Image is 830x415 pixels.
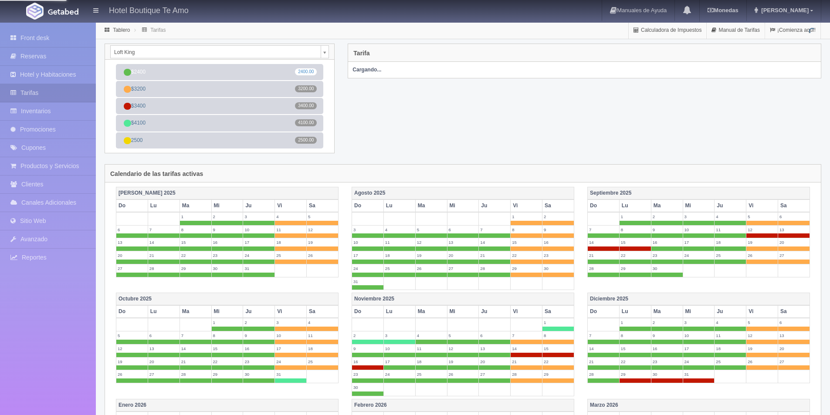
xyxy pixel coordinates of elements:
th: Do [587,305,619,318]
a: 25002500.00 [116,132,323,148]
span: 2400.00 [295,68,317,75]
label: 29 [511,264,542,273]
label: 6 [479,331,510,340]
label: 19 [307,238,338,246]
label: 15 [180,238,211,246]
th: Lu [148,305,180,318]
label: 17 [243,238,274,246]
label: 9 [243,331,274,340]
th: Lu [383,305,415,318]
label: 27 [778,358,810,366]
label: 23 [651,251,683,260]
label: 3 [683,318,715,327]
label: 2 [651,318,683,327]
label: 31 [683,370,715,378]
label: 24 [275,358,306,366]
label: 11 [307,331,338,340]
label: 26 [746,358,778,366]
label: 29 [180,264,211,273]
th: Noviembre 2025 [352,293,574,306]
th: Ju [715,199,746,212]
label: 16 [212,238,243,246]
label: 21 [180,358,211,366]
th: Diciembre 2025 [587,293,810,306]
a: Tablero [113,27,130,33]
th: Ju [243,199,275,212]
label: 10 [683,226,715,234]
label: 10 [243,226,274,234]
th: Do [587,199,619,212]
label: 11 [416,344,447,353]
label: 9 [212,226,243,234]
th: Ju [479,199,511,212]
label: 1 [180,213,211,221]
th: Ma [180,305,211,318]
label: 11 [275,226,306,234]
a: Manual de Tarifas [707,22,765,39]
label: 6 [778,318,810,327]
th: Lu [619,305,651,318]
label: 19 [447,358,479,366]
label: 1 [620,213,651,221]
label: 8 [620,331,651,340]
label: 15 [511,238,542,246]
label: 30 [651,264,683,273]
label: 26 [447,370,479,378]
label: 11 [384,238,415,246]
a: Loft King [110,45,329,58]
b: Monedas [708,7,738,13]
label: 26 [116,370,148,378]
h4: Tarifa [353,50,369,57]
h4: Calendario de las tarifas activas [110,171,203,177]
label: 8 [180,226,211,234]
label: 21 [588,251,619,260]
label: 7 [479,226,510,234]
th: Marzo 2026 [587,399,810,412]
label: 13 [447,238,479,246]
label: 26 [307,251,338,260]
label: 17 [384,358,415,366]
label: 7 [588,226,619,234]
label: 20 [778,238,810,246]
a: Tarifas [150,27,166,33]
label: 1 [542,318,574,327]
label: 4 [307,318,338,327]
label: 14 [180,344,211,353]
th: Septiembre 2025 [587,187,810,199]
label: 7 [180,331,211,340]
label: 27 [148,370,180,378]
label: 7 [148,226,180,234]
label: 23 [651,358,683,366]
label: 25 [384,264,415,273]
th: Sa [542,305,574,318]
label: 25 [715,251,746,260]
label: 28 [588,264,619,273]
th: Ju [715,305,746,318]
label: 1 [212,318,243,327]
th: Mi [211,305,243,318]
label: 20 [479,358,510,366]
th: Lu [383,199,415,212]
label: 28 [479,264,510,273]
label: 19 [416,251,447,260]
label: 3 [275,318,306,327]
label: 12 [307,226,338,234]
label: 5 [746,213,778,221]
th: Lu [148,199,180,212]
span: 4100.00 [295,119,317,126]
a: $24002400.00 [116,64,323,80]
label: 16 [651,238,683,246]
label: 14 [511,344,542,353]
th: Mi [683,305,715,318]
label: 12 [116,344,148,353]
th: Sa [307,305,339,318]
th: Ma [180,199,211,212]
label: 13 [778,226,810,234]
th: Agosto 2025 [352,187,574,199]
label: 25 [307,358,338,366]
label: 14 [588,238,619,246]
label: 3 [683,213,715,221]
label: 9 [352,344,383,353]
th: Mi [683,199,715,212]
label: 24 [384,370,415,378]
